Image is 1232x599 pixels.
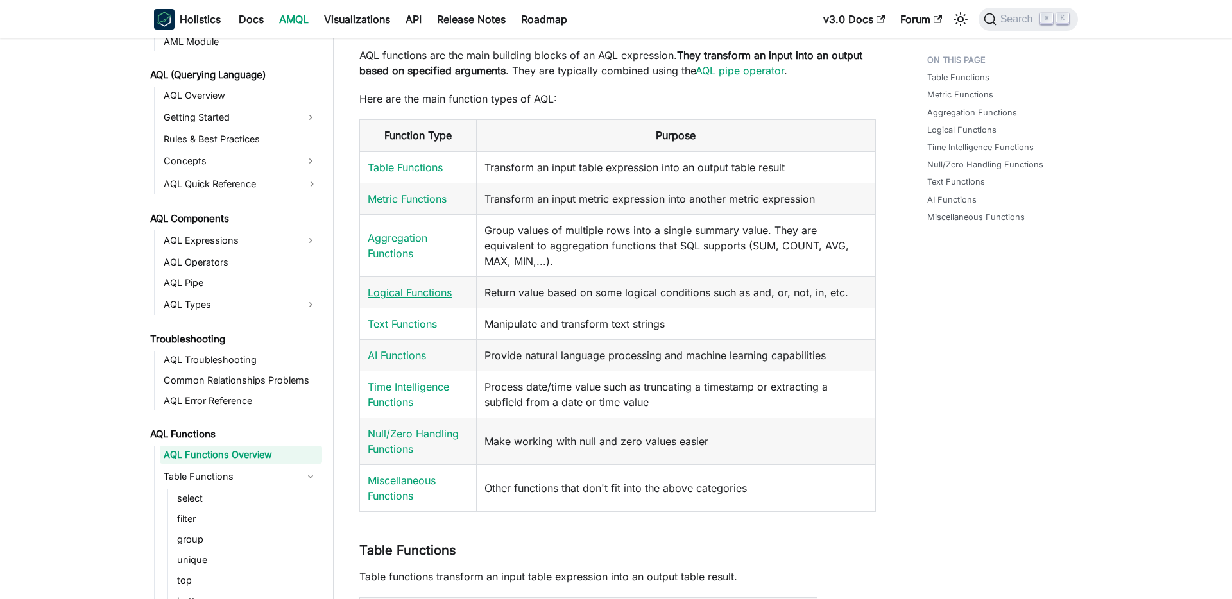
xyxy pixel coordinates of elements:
[927,124,997,136] a: Logical Functions
[160,130,322,148] a: Rules & Best Practices
[476,308,875,340] td: Manipulate and transform text strings
[299,151,322,171] button: Expand sidebar category 'Concepts'
[231,9,271,30] a: Docs
[979,8,1078,31] button: Search (Command+K)
[160,446,322,464] a: AQL Functions Overview
[368,380,449,409] a: Time Intelligence Functions
[927,89,993,101] a: Metric Functions
[927,194,977,206] a: AI Functions
[476,277,875,308] td: Return value based on some logical conditions such as and, or, not, in, etc.
[160,294,299,315] a: AQL Types
[398,9,429,30] a: API
[368,161,443,174] a: Table Functions
[368,349,426,362] a: AI Functions
[927,71,989,83] a: Table Functions
[950,9,971,30] button: Switch between dark and light mode (currently light mode)
[429,9,513,30] a: Release Notes
[513,9,575,30] a: Roadmap
[368,232,427,260] a: Aggregation Functions
[359,543,876,559] h3: Table Functions
[160,107,299,128] a: Getting Started
[146,330,322,348] a: Troubleshooting
[476,215,875,277] td: Group values of multiple rows into a single summary value. They are equivalent to aggregation fun...
[160,466,299,487] a: Table Functions
[476,183,875,215] td: Transform an input metric expression into another metric expression
[476,120,875,152] th: Purpose
[160,87,322,105] a: AQL Overview
[893,9,950,30] a: Forum
[368,192,447,205] a: Metric Functions
[927,176,985,188] a: Text Functions
[160,392,322,410] a: AQL Error Reference
[154,9,175,30] img: Holistics
[696,64,784,77] a: AQL pipe operator
[160,174,322,194] a: AQL Quick Reference
[299,107,322,128] button: Expand sidebar category 'Getting Started'
[1040,13,1053,24] kbd: ⌘
[927,158,1043,171] a: Null/Zero Handling Functions
[476,371,875,418] td: Process date/time value such as truncating a timestamp or extracting a subfield from a date or ti...
[299,466,322,487] button: Collapse sidebar category 'Table Functions'
[476,151,875,183] td: Transform an input table expression into an output table result
[173,510,322,528] a: filter
[154,9,221,30] a: HolisticsHolistics
[173,489,322,507] a: select
[173,530,322,548] a: group
[160,253,322,271] a: AQL Operators
[927,106,1017,119] a: Aggregation Functions
[927,211,1025,223] a: Miscellaneous Functions
[997,13,1041,25] span: Search
[173,571,322,589] a: top
[476,465,875,512] td: Other functions that don't fit into the above categories
[173,551,322,569] a: unique
[359,569,876,584] p: Table functions transform an input table expression into an output table result.
[160,33,322,51] a: AML Module
[1056,13,1069,24] kbd: K
[180,12,221,27] b: Holistics
[141,38,334,599] nav: Docs sidebar
[160,351,322,369] a: AQL Troubleshooting
[359,47,876,78] p: AQL functions are the main building blocks of an AQL expression. . They are typically combined us...
[160,151,299,171] a: Concepts
[368,474,436,502] a: Miscellaneous Functions
[160,274,322,292] a: AQL Pipe
[160,230,299,251] a: AQL Expressions
[927,141,1034,153] a: Time Intelligence Functions
[146,66,322,84] a: AQL (Querying Language)
[368,286,452,299] a: Logical Functions
[368,427,459,455] a: Null/Zero Handling Functions
[160,371,322,389] a: Common Relationships Problems
[316,9,398,30] a: Visualizations
[271,9,316,30] a: AMQL
[816,9,893,30] a: v3.0 Docs
[299,230,322,251] button: Expand sidebar category 'AQL Expressions'
[299,294,322,315] button: Expand sidebar category 'AQL Types'
[359,91,876,106] p: Here are the main function types of AQL:
[146,210,322,228] a: AQL Components
[476,418,875,465] td: Make working with null and zero values easier
[146,425,322,443] a: AQL Functions
[368,317,437,330] a: Text Functions
[360,120,477,152] th: Function Type
[476,340,875,371] td: Provide natural language processing and machine learning capabilities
